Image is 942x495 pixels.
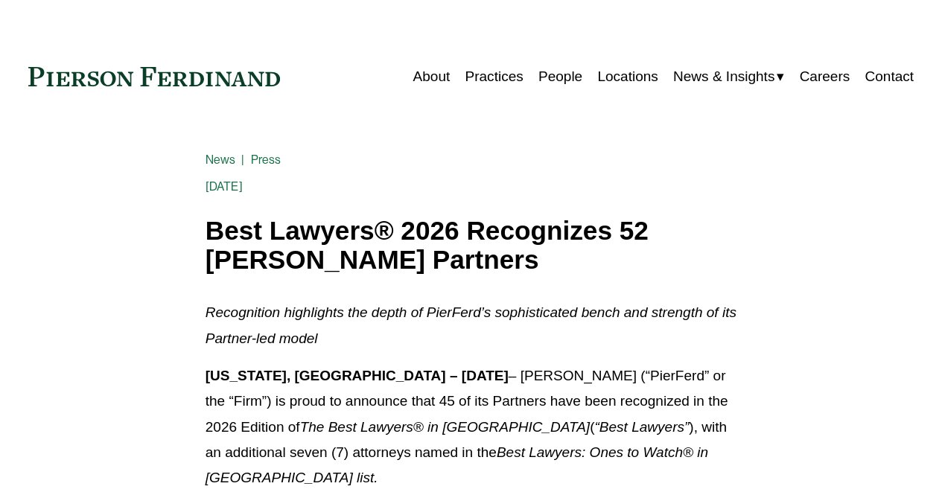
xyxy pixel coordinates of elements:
a: Practices [465,63,523,91]
a: About [413,63,451,91]
span: [DATE] [206,179,243,194]
a: News [206,153,236,167]
em: Recognition highlights the depth of PierFerd’s sophisticated bench and strength of its Partner-le... [206,304,740,345]
a: folder dropdown [673,63,784,91]
a: Contact [865,63,914,91]
em: “Best Lawyers” [595,419,690,435]
p: – [PERSON_NAME] (“PierFerd” or the “Firm”) is proud to announce that 45 of its Partners have been... [206,363,736,491]
strong: [US_STATE], [GEOGRAPHIC_DATA] – [DATE] [206,368,509,383]
span: News & Insights [673,64,774,89]
a: Locations [597,63,658,91]
h1: Best Lawyers® 2026 Recognizes 52 [PERSON_NAME] Partners [206,217,736,274]
a: Careers [800,63,850,91]
a: People [538,63,582,91]
em: The Best Lawyers® in [GEOGRAPHIC_DATA] [300,419,591,435]
a: Press [251,153,281,167]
